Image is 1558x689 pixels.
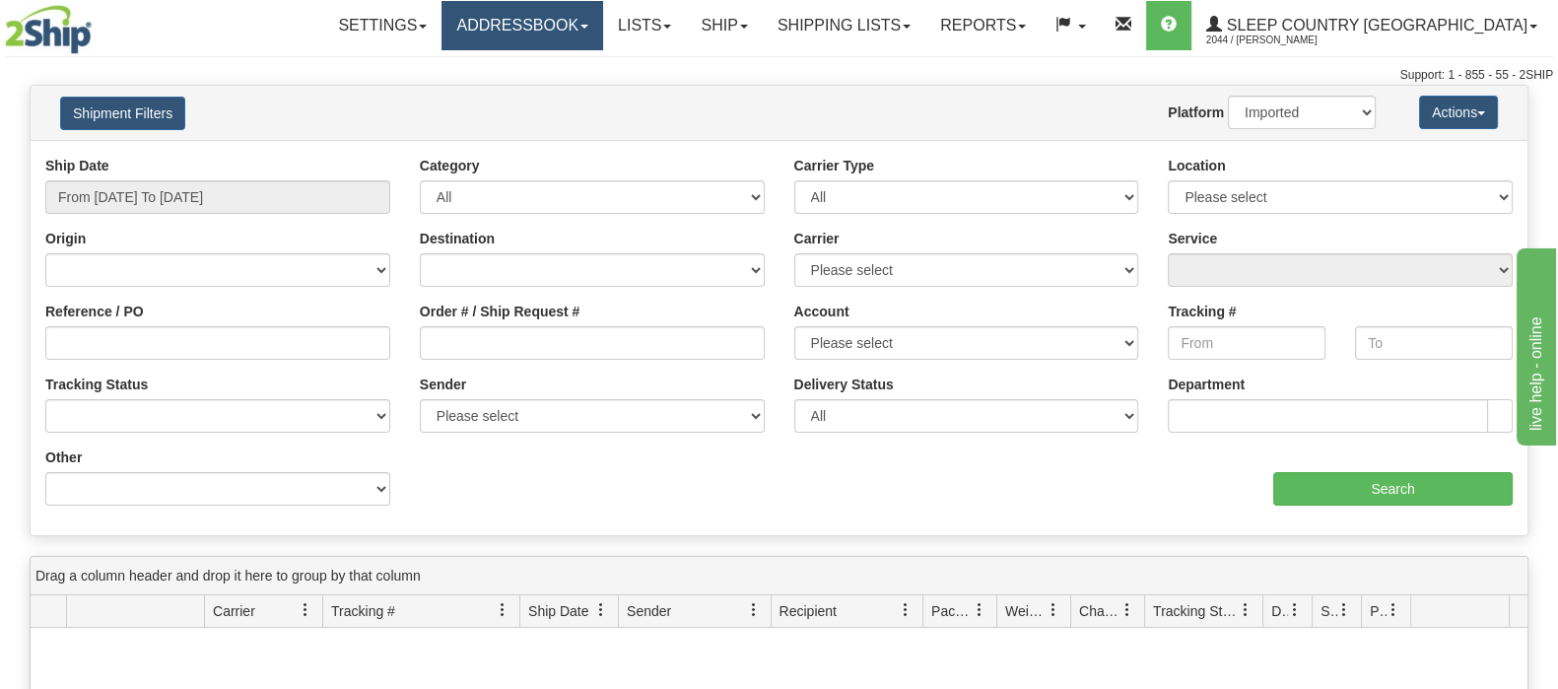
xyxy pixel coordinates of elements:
[420,156,480,175] label: Category
[60,97,185,130] button: Shipment Filters
[528,601,588,621] span: Ship Date
[213,601,255,621] span: Carrier
[1273,472,1513,506] input: Search
[1168,103,1224,122] label: Platform
[1419,96,1498,129] button: Actions
[1111,593,1144,627] a: Charge filter column settings
[1271,601,1288,621] span: Delivery Status
[931,601,973,621] span: Packages
[737,593,771,627] a: Sender filter column settings
[45,156,109,175] label: Ship Date
[1168,375,1245,394] label: Department
[794,229,840,248] label: Carrier
[1037,593,1070,627] a: Weight filter column settings
[794,302,849,321] label: Account
[15,12,182,35] div: live help - online
[45,448,82,467] label: Other
[794,156,874,175] label: Carrier Type
[794,375,894,394] label: Delivery Status
[1206,31,1354,50] span: 2044 / [PERSON_NAME]
[1222,17,1527,34] span: Sleep Country [GEOGRAPHIC_DATA]
[1513,243,1556,445] iframe: chat widget
[627,601,671,621] span: Sender
[1168,326,1325,360] input: From
[889,593,922,627] a: Recipient filter column settings
[420,229,495,248] label: Destination
[1321,601,1337,621] span: Shipment Issues
[45,229,86,248] label: Origin
[486,593,519,627] a: Tracking # filter column settings
[420,375,466,394] label: Sender
[441,1,603,50] a: Addressbook
[289,593,322,627] a: Carrier filter column settings
[1079,601,1120,621] span: Charge
[331,601,395,621] span: Tracking #
[1005,601,1047,621] span: Weight
[45,375,148,394] label: Tracking Status
[779,601,837,621] span: Recipient
[1153,601,1239,621] span: Tracking Status
[1327,593,1361,627] a: Shipment Issues filter column settings
[1355,326,1513,360] input: To
[1229,593,1262,627] a: Tracking Status filter column settings
[323,1,441,50] a: Settings
[1168,302,1236,321] label: Tracking #
[1377,593,1410,627] a: Pickup Status filter column settings
[925,1,1041,50] a: Reports
[963,593,996,627] a: Packages filter column settings
[584,593,618,627] a: Ship Date filter column settings
[1168,229,1217,248] label: Service
[420,302,580,321] label: Order # / Ship Request #
[1191,1,1552,50] a: Sleep Country [GEOGRAPHIC_DATA] 2044 / [PERSON_NAME]
[1168,156,1225,175] label: Location
[603,1,686,50] a: Lists
[45,302,144,321] label: Reference / PO
[1278,593,1312,627] a: Delivery Status filter column settings
[5,67,1553,84] div: Support: 1 - 855 - 55 - 2SHIP
[1370,601,1387,621] span: Pickup Status
[31,557,1527,595] div: grid grouping header
[686,1,762,50] a: Ship
[763,1,925,50] a: Shipping lists
[5,5,92,54] img: logo2044.jpg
